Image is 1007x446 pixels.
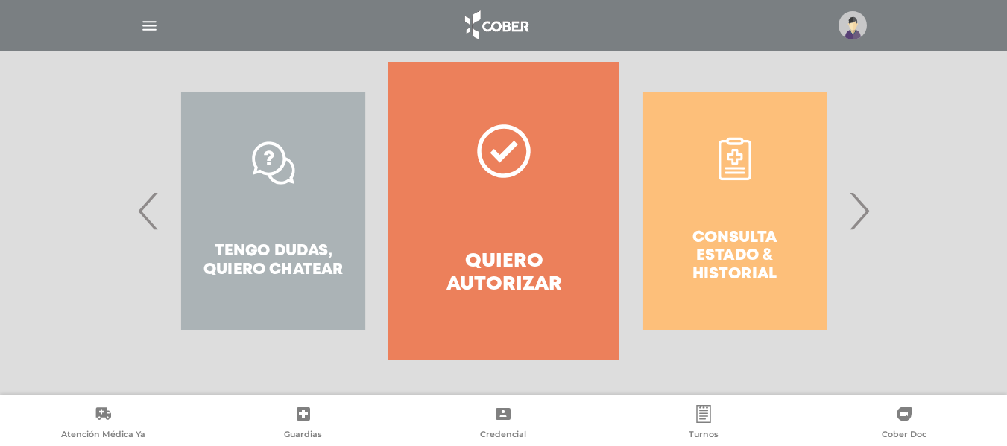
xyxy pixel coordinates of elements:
[203,405,404,443] a: Guardias
[388,62,619,360] a: Quiero autorizar
[839,11,867,39] img: profile-placeholder.svg
[457,7,535,43] img: logo_cober_home-white.png
[604,405,804,443] a: Turnos
[403,405,604,443] a: Credencial
[804,405,1004,443] a: Cober Doc
[284,429,322,442] span: Guardias
[480,429,526,442] span: Credencial
[134,171,163,251] span: Previous
[61,429,145,442] span: Atención Médica Ya
[415,250,592,296] h4: Quiero autorizar
[689,429,719,442] span: Turnos
[882,429,926,442] span: Cober Doc
[140,16,159,35] img: Cober_menu-lines-white.svg
[3,405,203,443] a: Atención Médica Ya
[845,171,874,251] span: Next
